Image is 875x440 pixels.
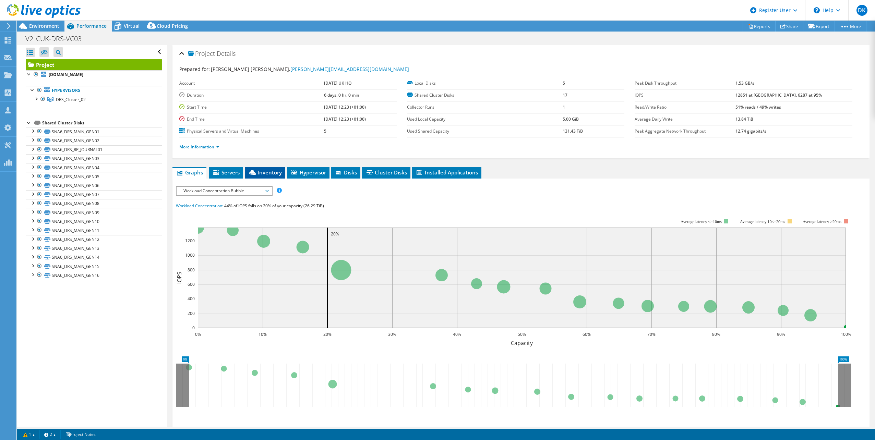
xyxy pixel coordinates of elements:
[518,331,526,337] text: 50%
[388,331,396,337] text: 30%
[180,187,268,195] span: Workload Concentration Bubble
[814,7,820,13] svg: \n
[563,92,567,98] b: 17
[324,116,366,122] b: [DATE] 12:23 (+01:00)
[248,169,282,176] span: Inventory
[176,169,203,176] span: Graphs
[224,203,324,209] span: 44% of IOPS falls on 20% of your capacity (26.29 TiB)
[26,145,162,154] a: SNA6_DRS_RP_JOURNAL01
[39,430,61,439] a: 2
[324,92,359,98] b: 6 days, 0 hr, 0 min
[26,244,162,253] a: SNA6_DRS_MAIN_GEN13
[635,116,735,123] label: Average Daily Write
[179,104,324,111] label: Start Time
[563,80,565,86] b: 5
[26,181,162,190] a: SNA6_DRS_MAIN_GEN06
[56,97,86,102] span: DRS_Cluster_02
[185,238,195,244] text: 1200
[26,86,162,95] a: Hypervisors
[407,92,563,99] label: Shared Cluster Disks
[26,253,162,262] a: SNA6_DRS_MAIN_GEN14
[26,163,162,172] a: SNA6_DRS_MAIN_GEN04
[26,271,162,280] a: SNA6_DRS_MAIN_GEN16
[26,154,162,163] a: SNA6_DRS_MAIN_GEN03
[290,169,326,176] span: Hypervisor
[259,331,267,337] text: 10%
[735,116,753,122] b: 13.84 TiB
[743,21,776,32] a: Reports
[26,127,162,136] a: SNA6_DRS_MAIN_GEN01
[157,23,188,29] span: Cloud Pricing
[407,116,563,123] label: Used Local Capacity
[26,59,162,70] a: Project
[185,252,195,258] text: 1000
[635,80,735,87] label: Peak Disk Throughput
[179,92,324,99] label: Duration
[49,72,83,77] b: [DOMAIN_NAME]
[26,95,162,104] a: DRS_Cluster_02
[323,331,332,337] text: 20%
[26,262,162,271] a: SNA6_DRS_MAIN_GEN15
[42,119,162,127] div: Shared Cluster Disks
[26,208,162,217] a: SNA6_DRS_MAIN_GEN09
[635,128,735,135] label: Peak Aggregate Network Throughput
[211,66,409,72] span: [PERSON_NAME] [PERSON_NAME],
[563,104,565,110] b: 1
[179,116,324,123] label: End Time
[290,66,409,72] a: [PERSON_NAME][EMAIL_ADDRESS][DOMAIN_NAME]
[324,104,366,110] b: [DATE] 12:23 (+01:00)
[681,219,722,224] tspan: Average latency <=10ms
[324,80,351,86] b: [DATE] UK HQ
[365,169,407,176] span: Cluster Disks
[416,169,478,176] span: Installed Applications
[331,231,339,237] text: 20%
[124,23,140,29] span: Virtual
[835,21,866,32] a: More
[217,49,236,58] span: Details
[76,23,107,29] span: Performance
[176,272,183,284] text: IOPS
[803,21,835,32] a: Export
[26,70,162,79] a: [DOMAIN_NAME]
[563,116,579,122] b: 5.00 GiB
[712,331,720,337] text: 80%
[26,235,162,244] a: SNA6_DRS_MAIN_GEN12
[179,144,219,150] a: More Information
[179,66,210,72] label: Prepared for:
[407,104,563,111] label: Collector Runs
[192,325,195,331] text: 0
[735,80,754,86] b: 1.53 GB/s
[856,5,867,16] span: DK
[195,331,201,337] text: 0%
[511,339,533,347] text: Capacity
[635,104,735,111] label: Read/Write Ratio
[26,199,162,208] a: SNA6_DRS_MAIN_GEN08
[19,430,40,439] a: 1
[407,80,563,87] label: Local Disks
[583,331,591,337] text: 60%
[188,296,195,302] text: 400
[26,226,162,235] a: SNA6_DRS_MAIN_GEN11
[188,50,215,57] span: Project
[803,219,841,224] text: Average latency >20ms
[176,203,223,209] span: Workload Concentration:
[179,128,324,135] label: Physical Servers and Virtual Machines
[453,331,461,337] text: 40%
[635,92,735,99] label: IOPS
[188,267,195,273] text: 800
[26,136,162,145] a: SNA6_DRS_MAIN_GEN02
[735,92,822,98] b: 12851 at [GEOGRAPHIC_DATA], 6287 at 95%
[60,430,100,439] a: Project Notes
[188,281,195,287] text: 600
[22,35,92,42] h1: V2_CUK-DRS-VC03
[407,128,563,135] label: Used Shared Capacity
[775,21,803,32] a: Share
[563,128,583,134] b: 131.43 TiB
[740,219,785,224] tspan: Average latency 10<=20ms
[840,331,851,337] text: 100%
[26,172,162,181] a: SNA6_DRS_MAIN_GEN05
[29,23,59,29] span: Environment
[777,331,785,337] text: 90%
[26,190,162,199] a: SNA6_DRS_MAIN_GEN07
[647,331,656,337] text: 70%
